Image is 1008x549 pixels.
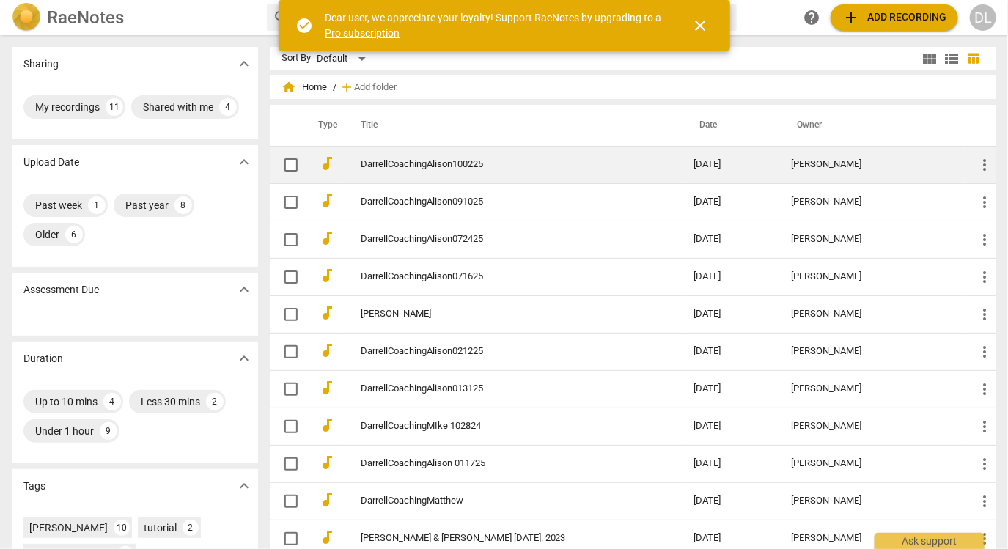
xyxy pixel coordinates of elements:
[233,475,255,497] button: Show more
[842,9,946,26] span: Add recording
[219,98,237,116] div: 4
[361,159,641,170] a: DarrellCoachingAlison100225
[273,9,290,26] span: search
[682,333,780,370] td: [DATE]
[791,309,952,320] div: [PERSON_NAME]
[976,343,993,361] span: more_vert
[23,56,59,72] p: Sharing
[183,520,199,536] div: 2
[361,234,641,245] a: DarrellCoachingAlison072425
[976,231,993,248] span: more_vert
[233,347,255,369] button: Show more
[803,9,820,26] span: help
[976,380,993,398] span: more_vert
[343,105,682,146] th: Title
[23,479,45,494] p: Tags
[943,50,960,67] span: view_list
[361,346,641,357] a: DarrellCoachingAlison021225
[282,80,327,95] span: Home
[35,100,100,114] div: My recordings
[282,53,311,64] div: Sort By
[306,105,343,146] th: Type
[361,421,641,432] a: DarrellCoachingMIke 102824
[976,493,993,510] span: more_vert
[682,445,780,482] td: [DATE]
[206,393,224,410] div: 2
[317,47,371,70] div: Default
[976,306,993,323] span: more_vert
[12,3,255,32] a: LogoRaeNotes
[144,520,177,535] div: tutorial
[361,196,641,207] a: DarrellCoachingAlison091025
[35,227,59,242] div: Older
[963,48,985,70] button: Table view
[318,491,336,509] span: audiotrack
[682,258,780,295] td: [DATE]
[318,528,336,546] span: audiotrack
[333,82,336,93] span: /
[65,226,83,243] div: 6
[791,533,952,544] div: [PERSON_NAME]
[682,295,780,333] td: [DATE]
[318,379,336,397] span: audiotrack
[35,198,82,213] div: Past week
[791,346,952,357] div: [PERSON_NAME]
[976,530,993,548] span: more_vert
[143,100,213,114] div: Shared with me
[318,155,336,172] span: audiotrack
[141,394,200,409] div: Less 30 mins
[791,159,952,170] div: [PERSON_NAME]
[47,7,124,28] h2: RaeNotes
[692,17,710,34] span: close
[318,304,336,322] span: audiotrack
[361,533,641,544] a: [PERSON_NAME] & [PERSON_NAME] [DATE]. 2023
[791,495,952,506] div: [PERSON_NAME]
[682,221,780,258] td: [DATE]
[12,3,41,32] img: Logo
[941,48,963,70] button: List view
[23,155,79,170] p: Upload Date
[318,192,336,210] span: audiotrack
[682,482,780,520] td: [DATE]
[318,229,336,247] span: audiotrack
[88,196,106,214] div: 1
[103,393,121,410] div: 4
[233,53,255,75] button: Show more
[976,194,993,211] span: more_vert
[235,55,253,73] span: expand_more
[354,82,397,93] span: Add folder
[682,183,780,221] td: [DATE]
[318,267,336,284] span: audiotrack
[318,342,336,359] span: audiotrack
[970,4,996,31] button: DL
[23,351,63,366] p: Duration
[791,458,952,469] div: [PERSON_NAME]
[114,520,130,536] div: 10
[23,282,99,298] p: Assessment Due
[791,234,952,245] div: [PERSON_NAME]
[875,533,985,549] div: Ask support
[976,268,993,286] span: more_vert
[361,383,641,394] a: DarrellCoachingAlison013125
[791,271,952,282] div: [PERSON_NAME]
[29,520,108,535] div: [PERSON_NAME]
[361,309,641,320] a: [PERSON_NAME]
[791,383,952,394] div: [PERSON_NAME]
[842,9,860,26] span: add
[976,156,993,174] span: more_vert
[35,394,98,409] div: Up to 10 mins
[976,455,993,473] span: more_vert
[339,80,354,95] span: add
[683,8,718,43] button: Close
[233,151,255,173] button: Show more
[282,80,296,95] span: home
[235,153,253,171] span: expand_more
[921,50,938,67] span: view_module
[296,17,314,34] span: check_circle
[682,146,780,183] td: [DATE]
[235,281,253,298] span: expand_more
[831,4,958,31] button: Upload
[798,4,825,31] a: Help
[233,279,255,301] button: Show more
